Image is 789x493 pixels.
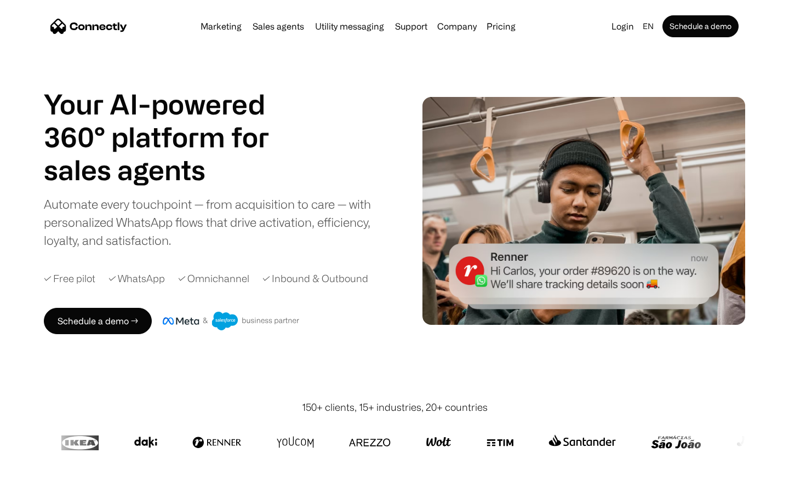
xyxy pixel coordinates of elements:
[11,473,66,489] aside: Language selected: English
[44,195,389,249] div: Automate every touchpoint — from acquisition to care — with personalized WhatsApp flows that driv...
[607,19,638,34] a: Login
[22,474,66,489] ul: Language list
[262,271,368,286] div: ✓ Inbound & Outbound
[44,153,296,186] h1: sales agents
[662,15,739,37] a: Schedule a demo
[248,22,308,31] a: Sales agents
[163,312,300,330] img: Meta and Salesforce business partner badge.
[437,19,477,34] div: Company
[196,22,246,31] a: Marketing
[44,88,296,153] h1: Your AI-powered 360° platform for
[302,400,488,415] div: 150+ clients, 15+ industries, 20+ countries
[108,271,165,286] div: ✓ WhatsApp
[178,271,249,286] div: ✓ Omnichannel
[482,22,520,31] a: Pricing
[391,22,432,31] a: Support
[311,22,388,31] a: Utility messaging
[44,271,95,286] div: ✓ Free pilot
[643,19,654,34] div: en
[44,308,152,334] a: Schedule a demo →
